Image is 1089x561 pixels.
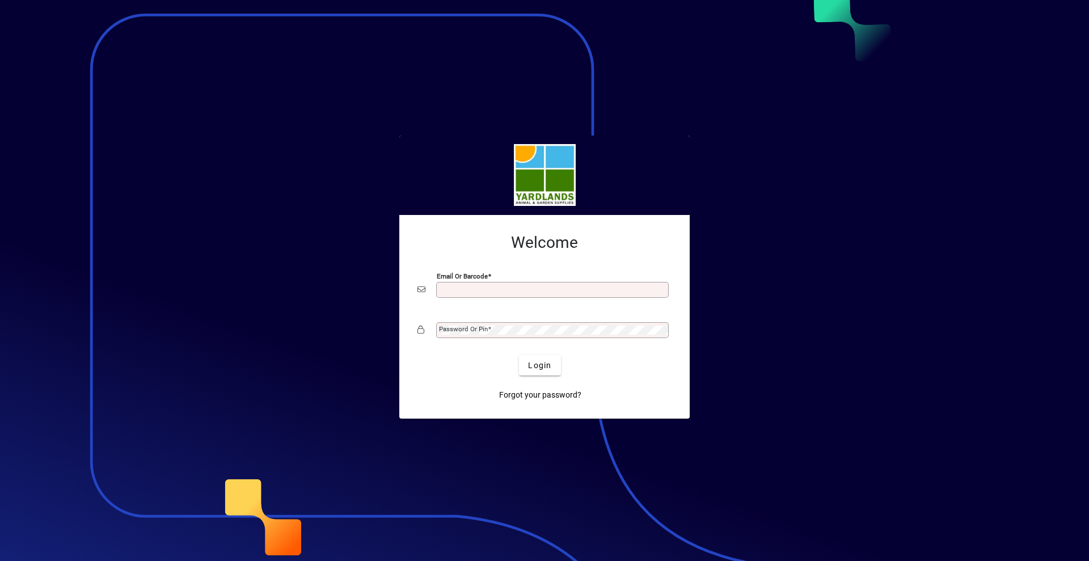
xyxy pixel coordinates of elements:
[528,360,551,372] span: Login
[437,272,488,280] mat-label: Email or Barcode
[519,355,560,376] button: Login
[495,385,586,405] a: Forgot your password?
[439,325,488,333] mat-label: Password or Pin
[417,233,672,252] h2: Welcome
[499,389,581,401] span: Forgot your password?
